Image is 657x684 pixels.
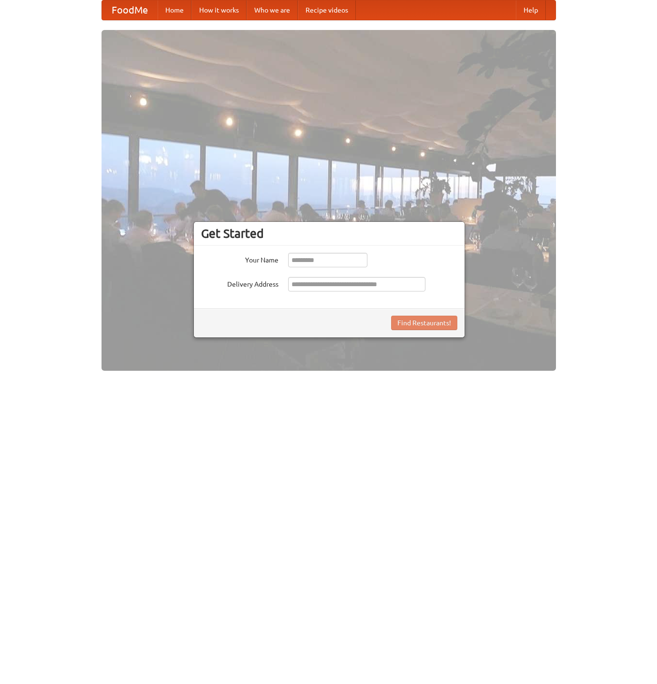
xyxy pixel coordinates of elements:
[516,0,546,20] a: Help
[201,277,278,289] label: Delivery Address
[201,226,457,241] h3: Get Started
[298,0,356,20] a: Recipe videos
[201,253,278,265] label: Your Name
[391,316,457,330] button: Find Restaurants!
[191,0,247,20] a: How it works
[102,0,158,20] a: FoodMe
[247,0,298,20] a: Who we are
[158,0,191,20] a: Home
